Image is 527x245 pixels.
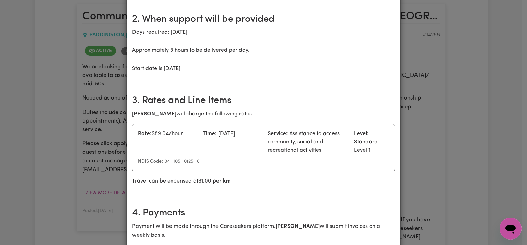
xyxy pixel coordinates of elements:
[354,131,369,137] strong: Level:
[132,111,176,117] b: [PERSON_NAME]
[132,28,395,73] p: Days required: [DATE] Approximately 3 hours to be delivered per day. Start date is [DATE]
[132,14,395,25] h2: 2. When support will be provided
[213,178,231,184] b: per km
[132,208,395,219] h2: 4. Payments
[500,218,522,240] iframe: Button to launch messaging window
[203,131,217,137] strong: Time:
[138,159,205,164] small: 04_105_0125_6_1
[132,177,395,186] p: Travel can be expensed at
[350,130,393,154] div: Standard Level 1
[263,130,350,154] div: Assistance to access community, social and recreational activities
[138,131,152,137] strong: Rate:
[134,130,199,154] div: $ 89.04 /hour
[132,109,395,118] p: will charge the following rates:
[276,224,320,229] b: [PERSON_NAME]
[138,159,163,164] strong: NDIS Code:
[199,130,263,154] div: [DATE]
[198,178,211,184] span: $ 1.00
[132,95,395,107] h2: 3. Rates and Line Items
[268,131,288,137] strong: Service:
[132,222,395,240] p: Payment will be made through the Careseekers platform. will submit invoices on a weekly basis.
